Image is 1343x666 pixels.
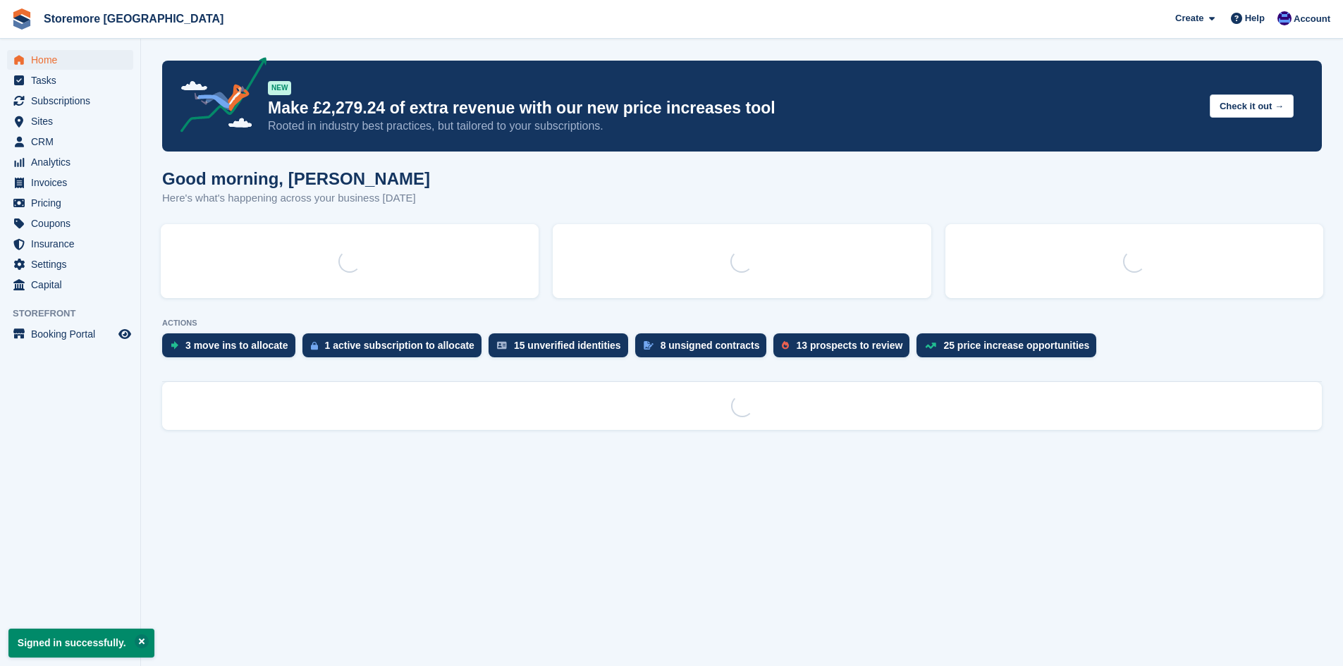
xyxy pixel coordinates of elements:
img: stora-icon-8386f47178a22dfd0bd8f6a31ec36ba5ce8667c1dd55bd0f319d3a0aa187defe.svg [11,8,32,30]
span: Analytics [31,152,116,172]
img: prospect-51fa495bee0391a8d652442698ab0144808aea92771e9ea1ae160a38d050c398.svg [782,341,789,350]
img: verify_identity-adf6edd0f0f0b5bbfe63781bf79b02c33cf7c696d77639b501bdc392416b5a36.svg [497,341,507,350]
div: NEW [268,81,291,95]
span: Help [1245,11,1265,25]
a: menu [7,152,133,172]
img: active_subscription_to_allocate_icon-d502201f5373d7db506a760aba3b589e785aa758c864c3986d89f69b8ff3... [311,341,318,350]
a: Storemore [GEOGRAPHIC_DATA] [38,7,229,30]
a: menu [7,70,133,90]
a: menu [7,91,133,111]
span: CRM [31,132,116,152]
p: Rooted in industry best practices, but tailored to your subscriptions. [268,118,1198,134]
button: Check it out → [1210,94,1294,118]
a: menu [7,214,133,233]
div: 3 move ins to allocate [185,340,288,351]
a: 3 move ins to allocate [162,333,302,364]
p: ACTIONS [162,319,1322,328]
span: Tasks [31,70,116,90]
a: Preview store [116,326,133,343]
a: 1 active subscription to allocate [302,333,489,364]
img: price_increase_opportunities-93ffe204e8149a01c8c9dc8f82e8f89637d9d84a8eef4429ea346261dce0b2c0.svg [925,343,936,349]
span: Pricing [31,193,116,213]
p: Here's what's happening across your business [DATE] [162,190,430,206]
span: Storefront [13,307,140,321]
span: Capital [31,275,116,295]
a: 15 unverified identities [489,333,635,364]
img: price-adjustments-announcement-icon-8257ccfd72463d97f412b2fc003d46551f7dbcb40ab6d574587a9cd5c0d94... [168,57,267,137]
h1: Good morning, [PERSON_NAME] [162,169,430,188]
a: 8 unsigned contracts [635,333,774,364]
a: menu [7,193,133,213]
span: Invoices [31,173,116,192]
a: menu [7,254,133,274]
a: 13 prospects to review [773,333,916,364]
span: Sites [31,111,116,131]
a: menu [7,132,133,152]
div: 25 price increase opportunities [943,340,1089,351]
span: Insurance [31,234,116,254]
span: Coupons [31,214,116,233]
div: 13 prospects to review [796,340,902,351]
div: 15 unverified identities [514,340,621,351]
a: menu [7,234,133,254]
span: Settings [31,254,116,274]
a: 25 price increase opportunities [916,333,1103,364]
span: Booking Portal [31,324,116,344]
div: 8 unsigned contracts [661,340,760,351]
a: menu [7,111,133,131]
span: Home [31,50,116,70]
span: Account [1294,12,1330,26]
div: 1 active subscription to allocate [325,340,474,351]
a: menu [7,324,133,344]
a: menu [7,173,133,192]
a: menu [7,275,133,295]
img: contract_signature_icon-13c848040528278c33f63329250d36e43548de30e8caae1d1a13099fd9432cc5.svg [644,341,654,350]
span: Subscriptions [31,91,116,111]
span: Create [1175,11,1203,25]
p: Make £2,279.24 of extra revenue with our new price increases tool [268,98,1198,118]
img: Angela [1277,11,1292,25]
img: move_ins_to_allocate_icon-fdf77a2bb77ea45bf5b3d319d69a93e2d87916cf1d5bf7949dd705db3b84f3ca.svg [171,341,178,350]
p: Signed in successfully. [8,629,154,658]
a: menu [7,50,133,70]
